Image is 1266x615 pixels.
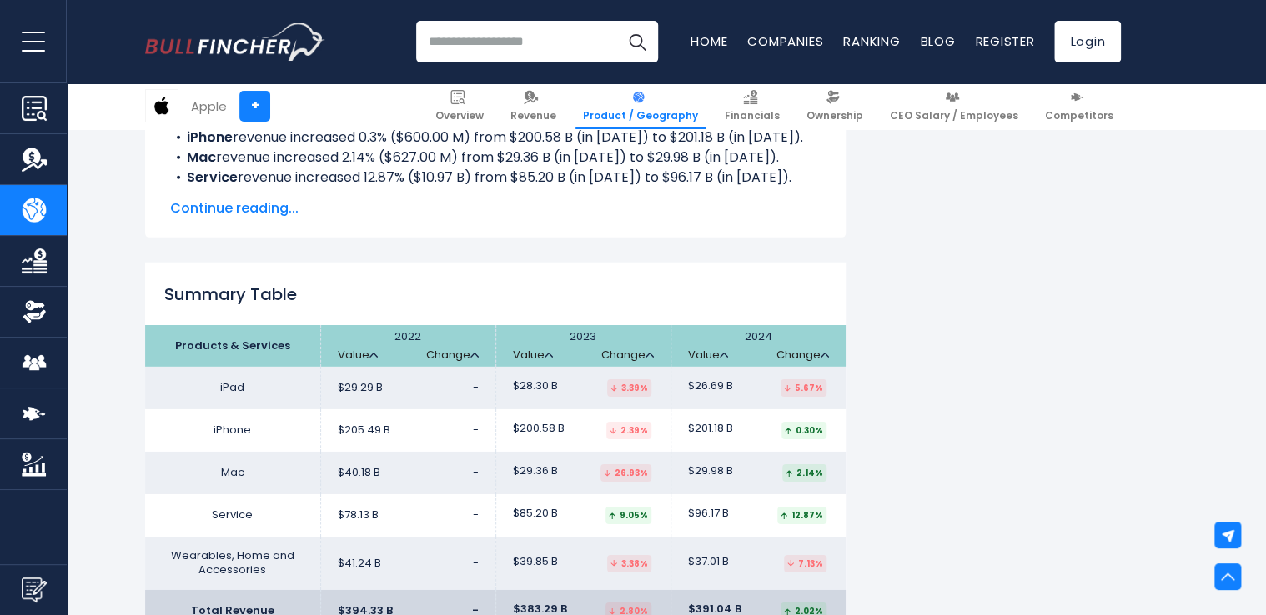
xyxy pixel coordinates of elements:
[607,379,651,397] div: 3.39%
[671,325,846,367] th: 2024
[338,381,383,395] span: $29.29 B
[435,109,484,122] span: Overview
[843,32,900,50] a: Ranking
[575,83,706,129] a: Product / Geography
[725,109,780,122] span: Financials
[920,32,955,50] a: Blog
[426,348,479,362] a: Change
[187,127,233,147] b: iPhone
[513,507,558,521] span: $85.20 B
[776,348,829,362] a: Change
[145,325,320,367] th: Products & Services
[170,147,821,167] li: revenue increased 2.14% ($627.00 M) from $29.36 B (in [DATE]) to $29.98 B (in [DATE]).
[428,83,491,129] a: Overview
[145,22,324,61] a: Go to homepage
[781,422,826,439] div: 0.30%
[513,464,558,478] span: $29.36 B
[747,32,823,50] a: Companies
[22,299,47,324] img: Ownership
[146,90,178,122] img: AAPL logo
[601,348,654,362] a: Change
[600,464,651,482] div: 26.93%
[495,325,671,367] th: 2023
[338,508,379,522] span: $78.13 B
[145,282,846,307] h2: Summary Table
[1037,83,1121,129] a: Competitors
[503,83,564,129] a: Revenue
[799,83,871,129] a: Ownership
[513,379,558,393] span: $28.30 B
[145,22,325,61] img: Bullfincher logo
[187,147,216,167] b: Mac
[688,464,733,478] span: $29.98 B
[145,537,320,590] td: Wearables, Home and Accessories
[605,507,651,524] div: 9.05%
[187,167,238,187] b: Service
[688,422,733,436] span: $201.18 B
[1054,21,1121,62] a: Login
[616,21,658,62] button: Search
[890,109,1018,122] span: CEO Salary / Employees
[145,367,320,409] td: iPad
[338,348,378,362] a: Value
[882,83,1026,129] a: CEO Salary / Employees
[320,325,495,367] th: 2022
[782,464,826,482] div: 2.14%
[145,452,320,494] td: Mac
[513,348,553,362] a: Value
[513,422,565,436] span: $200.58 B
[145,494,320,537] td: Service
[688,348,728,362] a: Value
[191,97,227,116] div: Apple
[777,507,826,524] div: 12.87%
[338,423,390,437] span: $205.49 B
[717,83,787,129] a: Financials
[1045,109,1113,122] span: Competitors
[781,379,826,397] div: 5.67%
[473,422,479,437] span: -
[170,167,821,187] li: revenue increased 12.87% ($10.97 B) from $85.20 B (in [DATE]) to $96.17 B (in [DATE]).
[975,32,1034,50] a: Register
[688,507,729,521] span: $96.17 B
[239,91,270,122] a: +
[510,109,556,122] span: Revenue
[806,109,863,122] span: Ownership
[606,422,651,439] div: 2.39%
[473,379,479,395] span: -
[473,555,479,571] span: -
[688,555,729,569] span: $37.01 B
[691,32,727,50] a: Home
[145,409,320,452] td: iPhone
[338,557,381,571] span: $41.24 B
[473,507,479,522] span: -
[170,198,821,218] span: Continue reading...
[583,109,698,122] span: Product / Geography
[607,555,651,572] div: 3.38%
[688,379,733,393] span: $26.69 B
[338,466,380,480] span: $40.18 B
[473,464,479,480] span: -
[170,127,821,147] li: revenue increased 0.3% ($600.00 M) from $200.58 B (in [DATE]) to $201.18 B (in [DATE]).
[784,555,826,572] div: 7.13%
[513,555,558,569] span: $39.85 B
